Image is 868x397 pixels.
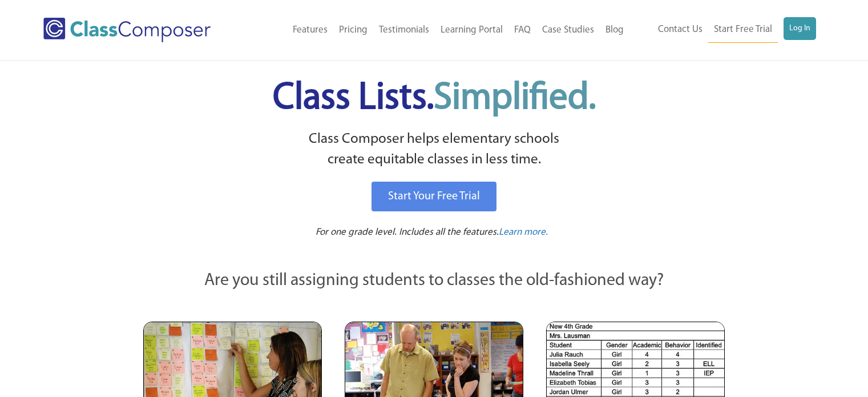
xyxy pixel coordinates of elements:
span: Learn more. [499,227,548,237]
a: Pricing [333,18,373,43]
a: Testimonials [373,18,435,43]
nav: Header Menu [629,17,816,43]
a: Features [287,18,333,43]
a: Start Free Trial [708,17,778,43]
a: FAQ [508,18,536,43]
span: Simplified. [434,80,596,117]
a: Contact Us [652,17,708,42]
a: Case Studies [536,18,600,43]
nav: Header Menu [247,18,629,43]
a: Learning Portal [435,18,508,43]
span: Start Your Free Trial [388,191,480,202]
a: Learn more. [499,226,548,240]
a: Blog [600,18,629,43]
span: For one grade level. Includes all the features. [316,227,499,237]
a: Start Your Free Trial [372,182,496,211]
span: Class Lists. [273,80,596,117]
img: Class Composer [43,18,211,42]
p: Are you still assigning students to classes the old-fashioned way? [143,268,725,294]
a: Log In [784,17,816,40]
p: Class Composer helps elementary schools create equitable classes in less time. [142,129,727,171]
